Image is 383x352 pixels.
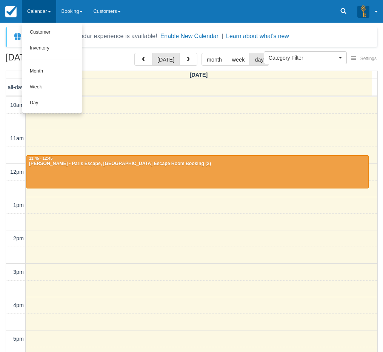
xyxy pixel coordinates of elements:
h2: [DATE] [6,53,101,67]
button: week [227,53,250,66]
a: Week [22,79,82,95]
a: Day [22,95,82,111]
span: 5pm [13,336,24,342]
span: Settings [360,56,377,61]
span: [DATE] [190,72,208,78]
span: 2pm [13,235,24,241]
button: Category Filter [264,51,347,64]
span: | [221,33,223,39]
button: month [201,53,227,66]
span: 11:45 - 12:45 [29,156,52,161]
img: A3 [357,5,369,17]
div: A new Booking Calendar experience is available! [25,32,157,41]
div: [PERSON_NAME] - Paris Escape, [GEOGRAPHIC_DATA] Escape Room Booking (2) [29,161,366,167]
ul: Calendar [22,23,82,113]
span: 11am [10,135,24,141]
a: Customer [22,25,82,40]
button: [DATE] [152,53,180,66]
span: Category Filter [269,54,337,62]
button: Enable New Calendar [160,32,218,40]
button: day [249,53,269,66]
a: Inventory [22,40,82,56]
span: all-day [8,84,24,90]
a: Learn about what's new [226,33,289,39]
button: Settings [347,53,381,64]
a: 11:45 - 12:45[PERSON_NAME] - Paris Escape, [GEOGRAPHIC_DATA] Escape Room Booking (2) [26,155,369,188]
span: 10am [10,102,24,108]
span: 1pm [13,202,24,208]
img: checkfront-main-nav-mini-logo.png [5,6,17,17]
a: Month [22,63,82,79]
span: 3pm [13,269,24,275]
span: 4pm [13,302,24,308]
span: 12pm [10,169,24,175]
